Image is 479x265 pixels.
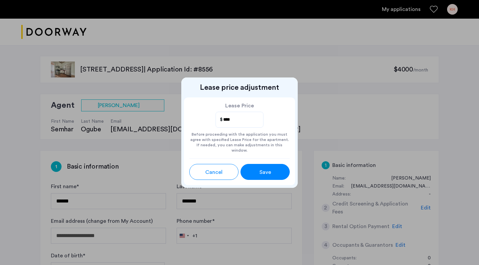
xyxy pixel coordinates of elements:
span: Save [259,168,271,176]
div: Before proceeding with the application you must agree with specified Lease Price for the apartmen... [189,128,290,153]
label: Lease Price [216,103,264,109]
span: Cancel [205,168,223,176]
button: button [189,164,239,180]
h2: Lease price adjustment [184,83,295,92]
button: button [240,164,290,180]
